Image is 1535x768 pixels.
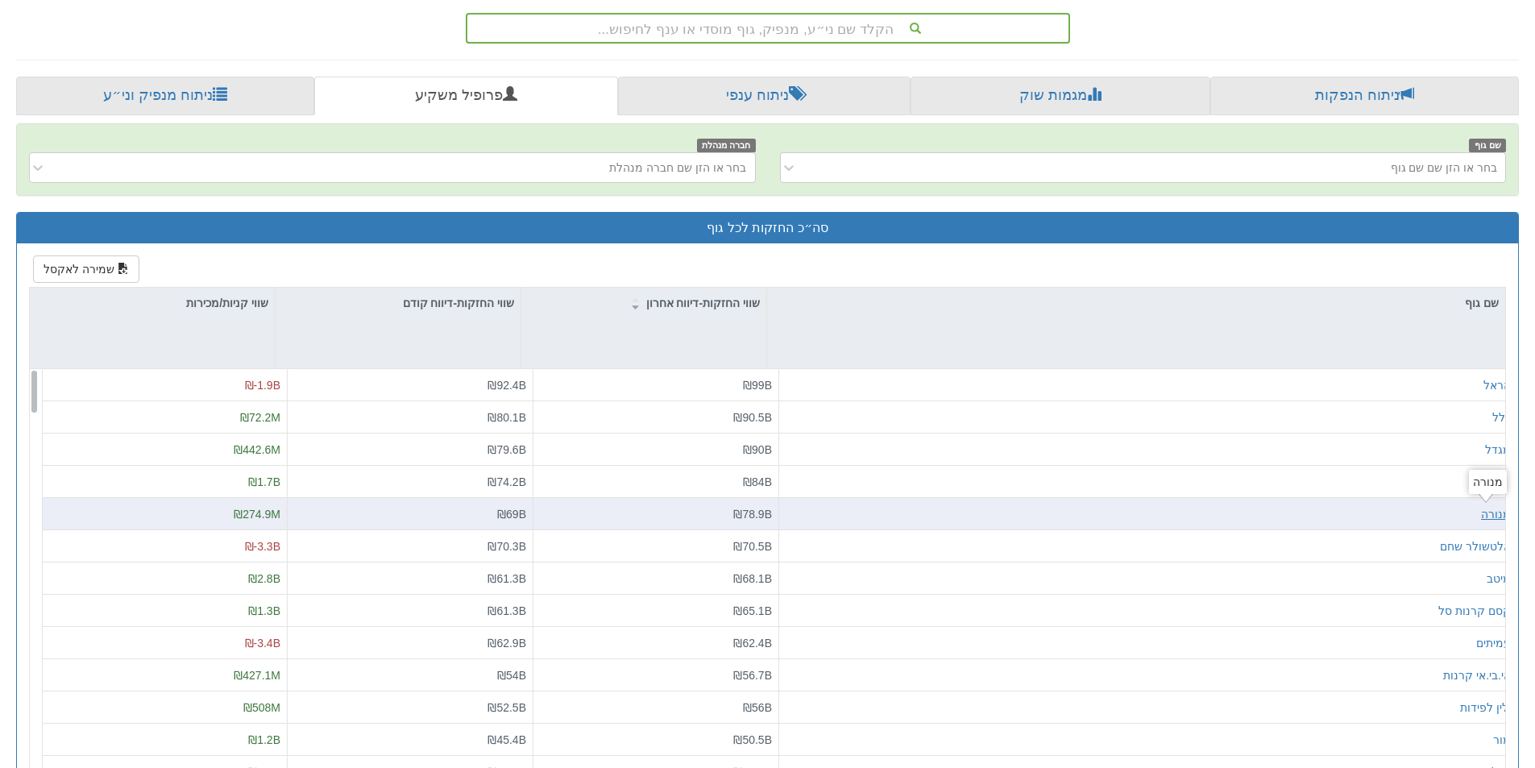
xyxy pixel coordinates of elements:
[733,411,772,424] span: ₪90.5B
[467,15,1068,42] div: הקלד שם ני״ע, מנפיק, גוף מוסדי או ענף לחיפוש...
[733,637,772,650] span: ₪62.4B
[243,701,280,714] span: ₪508M
[487,443,526,456] span: ₪79.6B
[618,77,911,115] a: ניתוח ענפי
[733,572,772,585] span: ₪68.1B
[248,604,280,617] span: ₪1.3B
[30,288,275,318] div: שווי קניות/מכירות
[1485,442,1511,458] button: מגדל
[248,733,280,746] span: ₪1.2B
[1483,377,1511,393] button: הראל
[248,572,280,585] span: ₪2.8B
[1391,160,1497,176] div: בחר או הזן שם שם גוף
[609,160,746,176] div: בחר או הזן שם חברה מנהלת
[487,540,526,553] span: ₪70.3B
[733,669,772,682] span: ₪56.7B
[234,669,280,682] span: ₪427.1M
[743,701,772,714] span: ₪56B
[911,77,1209,115] a: מגמות שוק
[248,475,280,488] span: ₪1.7B
[314,77,617,115] a: פרופיל משקיע
[240,411,280,424] span: ₪72.2M
[733,540,772,553] span: ₪70.5B
[487,733,526,746] span: ₪45.4B
[33,255,139,283] button: שמירה לאקסל
[487,701,526,714] span: ₪52.5B
[1469,139,1506,152] span: שם גוף
[487,475,526,488] span: ₪74.2B
[276,288,521,318] div: שווי החזקות-דיווח קודם
[245,540,280,553] span: ₪-3.3B
[521,288,766,318] div: שווי החזקות-דיווח אחרון
[234,443,280,456] span: ₪442.6M
[1492,409,1511,426] button: כלל
[1440,538,1511,554] button: אלטשולר שחם
[497,669,526,682] span: ₪54B
[733,604,772,617] span: ₪65.1B
[497,508,526,521] span: ₪69B
[743,379,772,392] span: ₪99B
[743,443,772,456] span: ₪90B
[1476,635,1511,651] button: עמיתים
[29,221,1506,235] h3: סה״כ החזקות לכל גוף
[1443,667,1511,683] button: אי.בי.אי קרנות
[1493,732,1511,748] button: מור
[767,288,1505,318] div: שם גוף
[733,508,772,521] span: ₪78.9B
[487,572,526,585] span: ₪61.3B
[245,637,280,650] span: ₪-3.4B
[234,508,280,521] span: ₪274.9M
[1438,603,1511,619] button: קסם קרנות סל
[245,379,280,392] span: ₪-1.9B
[16,77,314,115] a: ניתוח מנפיק וני״ע
[743,475,772,488] span: ₪84B
[487,379,526,392] span: ₪92.4B
[1469,470,1507,494] div: מנורה
[487,411,526,424] span: ₪80.1B
[1487,571,1511,587] button: מיטב
[733,733,772,746] span: ₪50.5B
[697,139,756,152] span: חברה מנהלת
[487,604,526,617] span: ₪61.3B
[1460,700,1511,716] button: ילין לפידות
[487,637,526,650] span: ₪62.9B
[1481,506,1511,522] button: מנורה
[1210,77,1519,115] a: ניתוח הנפקות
